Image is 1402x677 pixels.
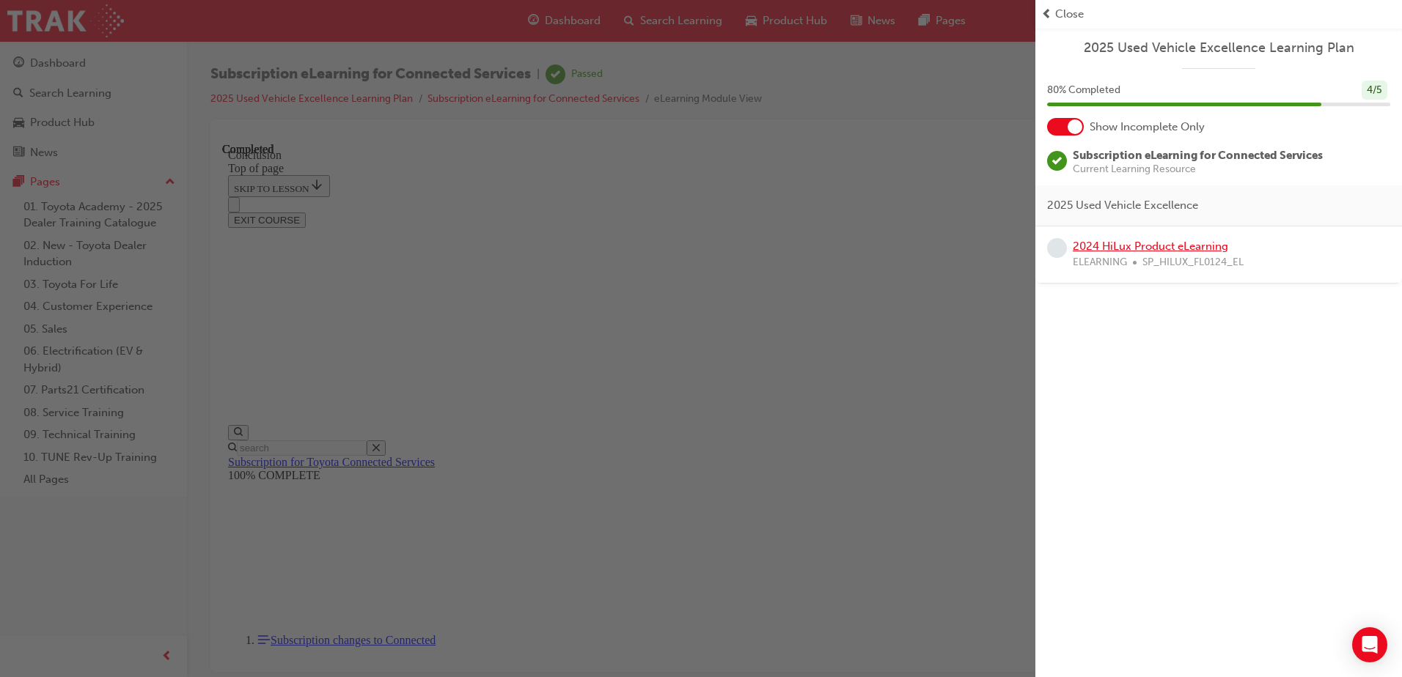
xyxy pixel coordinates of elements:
[6,70,84,85] button: EXIT COURSE
[1047,151,1067,171] span: learningRecordVerb_PASS-icon
[1047,40,1390,56] a: 2025 Used Vehicle Excellence Learning Plan
[1073,240,1228,253] a: 2024 HiLux Product eLearning
[1352,627,1387,662] div: Open Intercom Messenger
[6,6,1139,19] div: Conclusion
[6,54,18,70] button: Close navigation menu
[1073,149,1323,162] span: Subscription eLearning for Connected Services
[6,282,26,297] button: Open search menu
[6,313,213,325] a: Subscription for Toyota Connected Services
[1047,238,1067,258] span: learningRecordVerb_NONE-icon
[1041,6,1052,23] span: prev-icon
[6,32,108,54] button: SKIP TO LESSON
[15,297,144,313] input: Search
[1073,254,1127,271] span: ELEARNING
[1142,254,1244,271] span: SP_HILUX_FL0124_EL
[6,326,1139,339] div: 100% COMPLETE
[1090,119,1205,136] span: Show Incomplete Only
[12,40,102,51] span: SKIP TO LESSON
[1073,164,1323,174] span: Current Learning Resource
[1362,81,1387,100] div: 4 / 5
[6,19,1139,32] div: Top of page
[1055,6,1084,23] span: Close
[1047,197,1198,214] span: 2025 Used Vehicle Excellence
[144,297,164,313] button: Close search menu
[1041,6,1396,23] button: prev-iconClose
[1047,82,1120,99] span: 80 % Completed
